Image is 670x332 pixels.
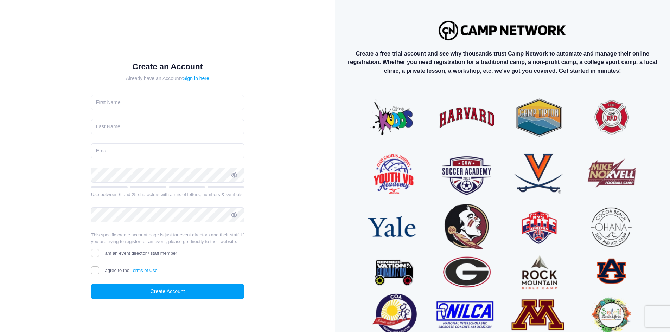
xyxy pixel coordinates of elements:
[435,17,570,44] img: Logo
[91,284,244,299] button: Create Account
[91,143,244,158] input: Email
[91,232,244,245] p: This specific create account page is just for event directors and their staff. If you are trying ...
[183,76,209,81] a: Sign in here
[91,75,244,82] div: Already have an Account?
[91,191,244,198] div: Use between 6 and 25 characters with a mix of letters, numbers & symbols.
[91,119,244,134] input: Last Name
[91,62,244,71] h1: Create an Account
[341,49,664,75] p: Create a free trial account and see why thousands trust Camp Network to automate and manage their...
[91,249,99,257] input: I am an event director / staff member
[102,268,157,273] span: I agree to the
[130,268,158,273] a: Terms of Use
[91,266,99,274] input: I agree to theTerms of Use
[91,95,244,110] input: First Name
[102,250,177,256] span: I am an event director / staff member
